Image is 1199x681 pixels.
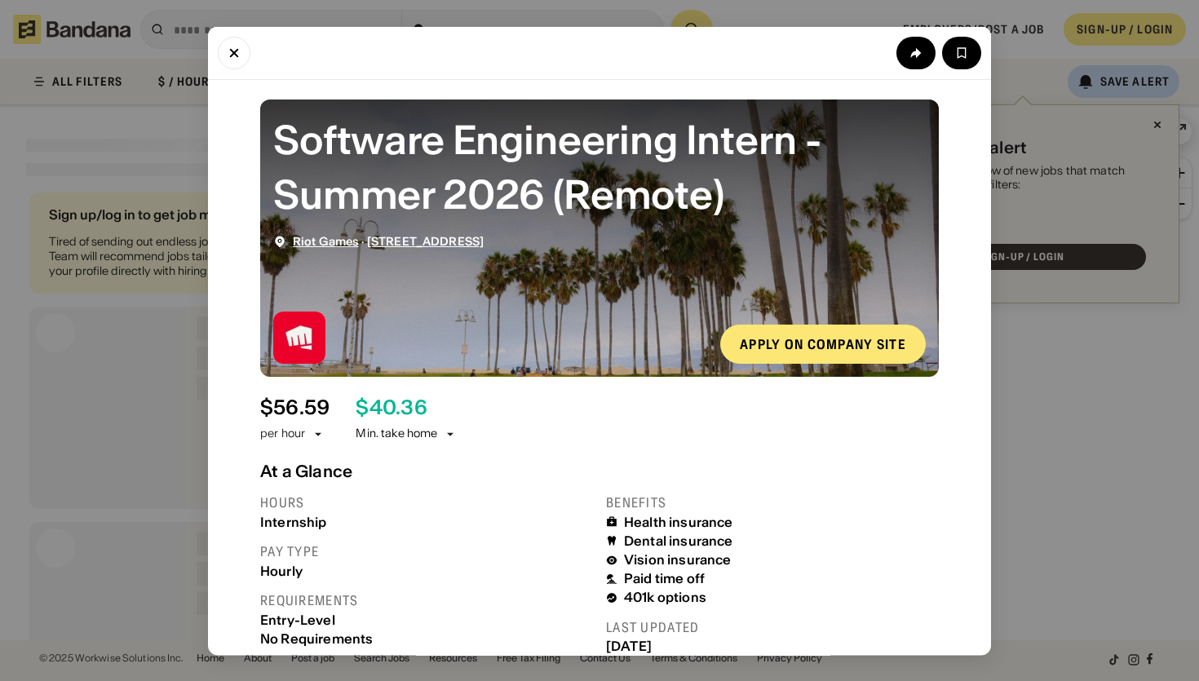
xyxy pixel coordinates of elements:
[624,590,706,605] div: 401k options
[367,233,484,248] a: [STREET_ADDRESS]
[356,426,457,442] div: Min. take home
[624,514,733,529] div: Health insurance
[260,612,593,627] div: Entry-Level
[624,552,732,568] div: Vision insurance
[260,461,939,480] div: At a Glance
[356,396,427,419] div: $ 40.36
[740,337,906,350] div: Apply on company site
[624,533,733,548] div: Dental insurance
[606,639,939,654] div: [DATE]
[260,591,593,608] div: Requirements
[624,571,705,586] div: Paid time off
[273,311,325,363] img: Riot Games logo
[606,493,939,511] div: Benefits
[260,514,593,529] div: Internship
[273,112,926,221] div: Software Engineering Intern - Summer 2026 (Remote)
[260,630,593,646] div: No Requirements
[293,234,484,248] div: ·
[260,396,330,419] div: $ 56.59
[293,233,358,248] a: Riot Games
[218,36,250,69] button: Close
[260,493,593,511] div: Hours
[260,542,593,559] div: Pay type
[260,563,593,578] div: Hourly
[606,618,939,635] div: Last updated
[260,426,305,442] div: per hour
